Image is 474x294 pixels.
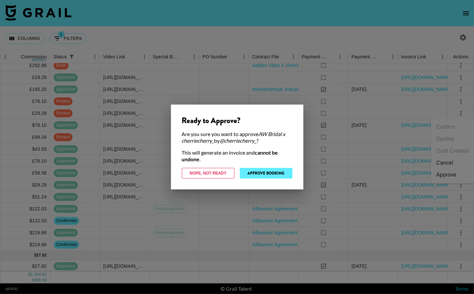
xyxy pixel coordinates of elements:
div: Are you sure you want to approve by ? [182,131,292,144]
button: Approve Booking [240,168,292,179]
button: Nope, Not Ready [182,168,235,179]
em: AW Bridal x cherriecherry_ [182,131,286,144]
strong: cannot be undone [182,149,278,162]
div: Ready to Approve? [182,115,292,125]
em: @ cherriecherry_ [220,137,257,144]
div: This will generate an invoice and . [182,149,292,163]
